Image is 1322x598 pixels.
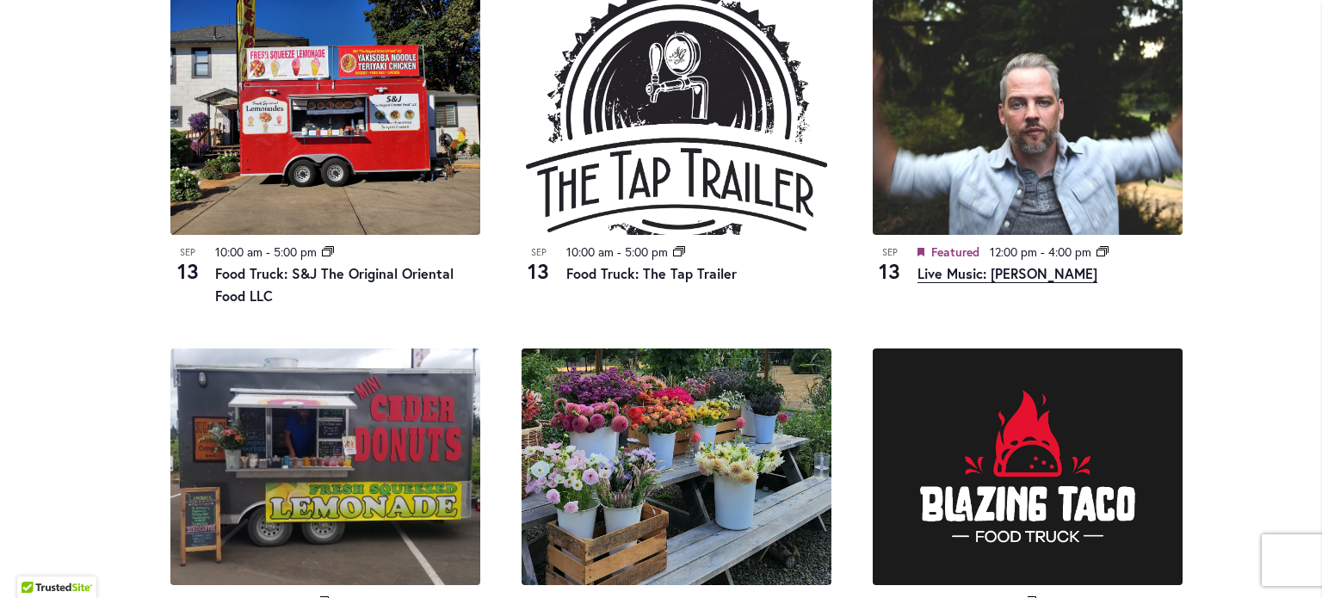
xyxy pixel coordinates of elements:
iframe: Launch Accessibility Center [13,537,61,585]
span: 13 [873,256,907,286]
a: Food Truck: The Tap Trailer [566,264,737,282]
span: 13 [522,256,556,286]
time: 5:00 pm [625,244,668,260]
img: DO NOT USE – 4bea62f752e00373f10c57a371b0c941 [522,348,831,585]
img: Food Truck: Sugar Lips Apple Cider Donuts [170,348,480,585]
span: Sep [170,245,205,260]
span: Sep [522,245,556,260]
a: Live Music: [PERSON_NAME] [917,264,1097,283]
span: Sep [873,245,907,260]
span: 13 [170,256,205,286]
a: Food Truck: S&J The Original Oriental Food LLC [215,264,454,305]
time: 10:00 am [566,244,614,260]
span: - [266,244,270,260]
em: Featured [917,243,924,262]
span: - [1041,244,1045,260]
time: 12:00 pm [990,244,1037,260]
span: Featured [931,244,979,260]
time: 10:00 am [215,244,263,260]
time: 5:00 pm [274,244,317,260]
time: 4:00 pm [1048,244,1091,260]
span: - [617,244,621,260]
img: Blazing Taco Food Truck [873,348,1183,585]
